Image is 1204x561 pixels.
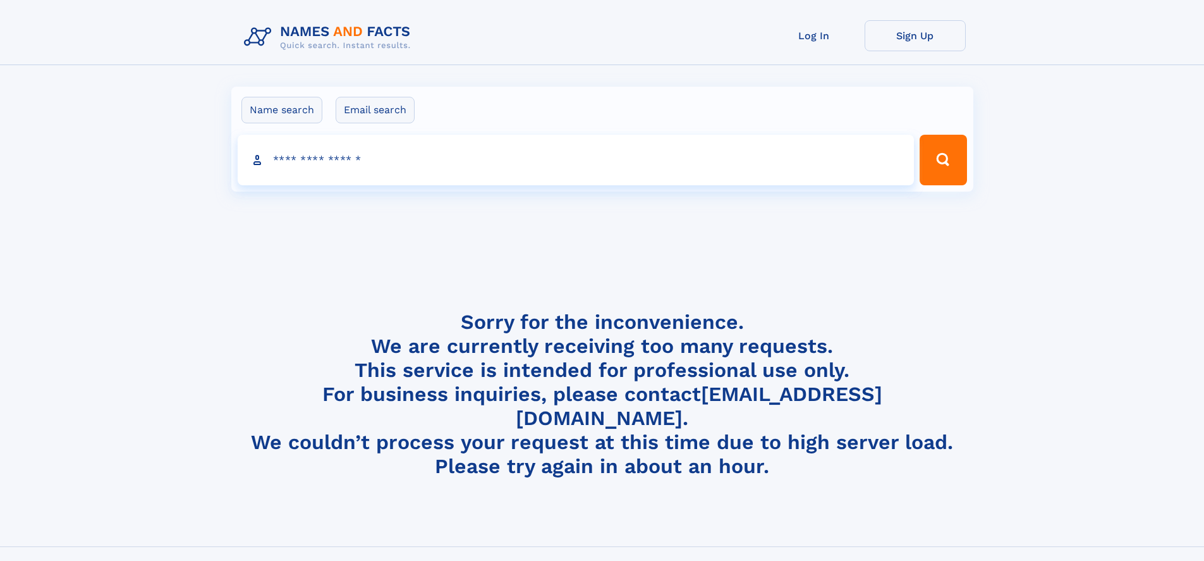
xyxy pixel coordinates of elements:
[241,97,322,123] label: Name search
[516,382,882,430] a: [EMAIL_ADDRESS][DOMAIN_NAME]
[238,135,915,185] input: search input
[239,20,421,54] img: Logo Names and Facts
[763,20,865,51] a: Log In
[336,97,415,123] label: Email search
[865,20,966,51] a: Sign Up
[239,310,966,479] h4: Sorry for the inconvenience. We are currently receiving too many requests. This service is intend...
[920,135,966,185] button: Search Button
